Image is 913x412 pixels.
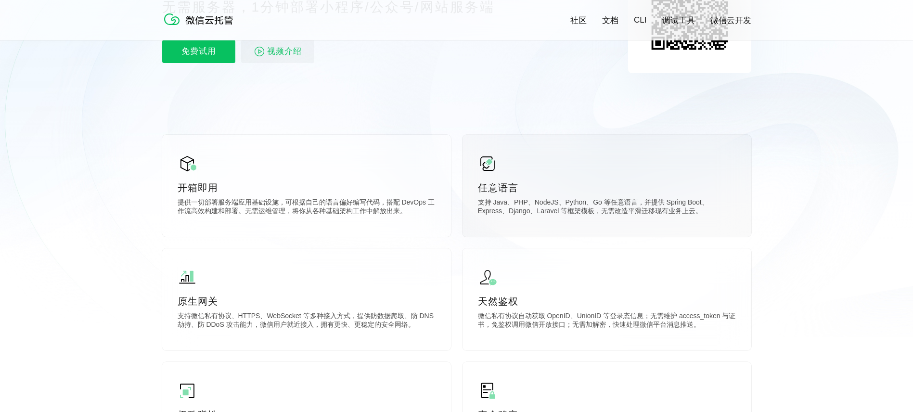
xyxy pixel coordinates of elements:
p: 微信私有协议自动获取 OpenID、UnionID 等登录态信息；无需维护 access_token 与证书，免鉴权调用微信开放接口；无需加解密，快速处理微信平台消息推送。 [478,312,736,331]
img: 微信云托管 [162,10,239,29]
a: 文档 [602,15,618,26]
a: 微信云开发 [710,15,751,26]
p: 支持 Java、PHP、NodeJS、Python、Go 等任意语言，并提供 Spring Boot、Express、Django、Laravel 等框架模板，无需改造平滑迁移现有业务上云。 [478,198,736,218]
p: 原生网关 [178,295,436,308]
span: 视频介绍 [267,40,302,63]
a: 调试工具 [662,15,695,26]
a: 微信云托管 [162,22,239,30]
a: CLI [634,15,646,25]
p: 天然鉴权 [478,295,736,308]
a: 社区 [570,15,587,26]
p: 支持微信私有协议、HTTPS、WebSocket 等多种接入方式，提供防数据爬取、防 DNS 劫持、防 DDoS 攻击能力，微信用户就近接入，拥有更快、更稳定的安全网络。 [178,312,436,331]
p: 提供一切部署服务端应用基础设施，可根据自己的语言偏好编写代码，搭配 DevOps 工作流高效构建和部署。无需运维管理，将你从各种基础架构工作中解放出来。 [178,198,436,218]
p: 任意语言 [478,181,736,194]
p: 开箱即用 [178,181,436,194]
p: 免费试用 [162,40,235,63]
img: video_play.svg [254,46,265,57]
